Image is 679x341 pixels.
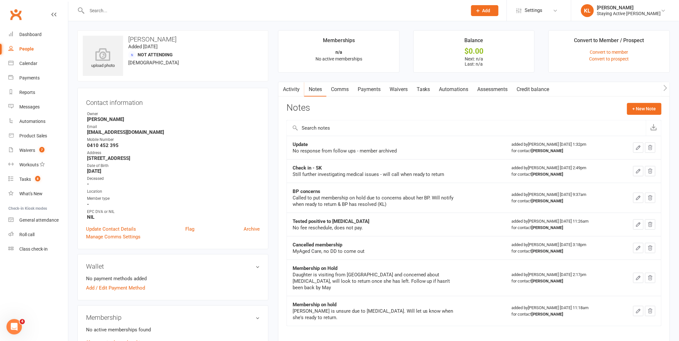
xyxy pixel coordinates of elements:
div: Roll call [19,232,34,237]
a: Assessments [473,82,512,97]
div: $0.00 [420,48,529,55]
div: Convert to Member / Prospect [574,36,644,48]
a: Convert to member [590,50,628,55]
li: No payment methods added [86,275,260,282]
a: Automations [8,114,68,129]
a: Waivers [385,82,412,97]
div: added by [PERSON_NAME] [DATE] 1:32pm [512,141,613,154]
div: What's New [19,191,43,196]
div: Daughter is visiting from [GEOGRAPHIC_DATA] and concerned about [MEDICAL_DATA], will look to retu... [293,272,454,291]
button: + New Note [627,103,662,115]
strong: Cancelled membership [293,242,342,248]
a: Product Sales [8,129,68,143]
a: Convert to prospect [589,56,629,61]
div: Member type [87,196,260,202]
strong: [PERSON_NAME] [532,312,564,317]
div: Email [87,124,260,130]
h3: Notes [286,103,310,115]
div: Waivers [19,148,35,153]
a: Payments [353,82,385,97]
h3: [PERSON_NAME] [83,36,263,43]
strong: [PERSON_NAME] [532,198,564,203]
div: Dashboard [19,32,42,37]
a: Tasks 8 [8,172,68,187]
div: General attendance [19,217,59,223]
div: Balance [465,36,483,48]
div: Product Sales [19,133,47,138]
h3: Membership [86,314,260,321]
a: What's New [8,187,68,201]
a: Payments [8,71,68,85]
strong: Update [293,142,308,147]
div: added by [PERSON_NAME] [DATE] 9:37am [512,191,613,204]
a: Update Contact Details [86,225,136,233]
div: MyAged Care, no DD to come out [293,248,454,254]
strong: n/a [335,50,342,55]
span: Settings [525,3,543,18]
div: Messages [19,104,40,109]
iframe: Intercom live chat [6,319,22,335]
div: Calendar [19,61,37,66]
input: Search notes [287,120,646,136]
div: [PERSON_NAME] [597,5,661,11]
a: Add / Edit Payment Method [86,284,145,292]
span: 7 [39,147,44,152]
div: EPC DVA or NIL [87,209,260,215]
strong: Tested positive to [MEDICAL_DATA] [293,218,369,224]
strong: NIL [87,214,260,220]
time: Added [DATE] [128,44,158,50]
div: added by [PERSON_NAME] [DATE] 11:26am [512,218,613,231]
a: People [8,42,68,56]
div: Memberships [323,36,355,48]
a: Roll call [8,227,68,242]
p: No active memberships found [86,326,260,334]
strong: Membership on Hold [293,265,337,271]
strong: Membership on hold [293,302,336,308]
div: Called to put membership on hold due to concerns about her BP. Will notify when ready to return &... [293,195,454,207]
div: Still further investigating medical issues - will call when ready to return [293,171,454,178]
strong: 0410 452 395 [87,143,260,148]
div: Workouts [19,162,39,167]
h3: Contact information [86,97,260,106]
a: Flag [185,225,194,233]
span: No active memberships [315,56,362,61]
strong: - [87,201,260,207]
a: Manage Comms Settings [86,233,141,241]
strong: [PERSON_NAME] [532,249,564,253]
span: 4 [20,319,25,324]
a: Archive [244,225,260,233]
div: Tasks [19,177,31,182]
strong: - [87,181,260,187]
div: People [19,46,34,51]
p: Next: n/a Last: n/a [420,56,529,67]
div: Owner [87,111,260,117]
strong: [PERSON_NAME] [532,225,564,230]
strong: [PERSON_NAME] [87,116,260,122]
strong: BP concerns [293,189,320,194]
button: Add [471,5,499,16]
a: Waivers 7 [8,143,68,158]
span: 8 [35,176,40,181]
a: Credit balance [512,82,554,97]
strong: [PERSON_NAME] [532,279,564,283]
div: for contact [512,148,613,154]
h3: Wallet [86,263,260,270]
div: for contact [512,171,613,178]
div: Address [87,150,260,156]
input: Search... [85,6,463,15]
strong: [EMAIL_ADDRESS][DOMAIN_NAME] [87,129,260,135]
div: for contact [512,225,613,231]
div: No response from follow ups - member archived [293,148,454,154]
a: Comms [326,82,353,97]
a: Class kiosk mode [8,242,68,256]
div: for contact [512,198,613,204]
a: Workouts [8,158,68,172]
div: Date of Birth [87,163,260,169]
div: added by [PERSON_NAME] [DATE] 2:49pm [512,165,613,178]
a: General attendance kiosk mode [8,213,68,227]
div: No fee reschedule, does not pay. [293,225,454,231]
div: Class check-in [19,246,48,252]
div: upload photo [83,48,123,69]
div: Reports [19,90,35,95]
span: Not Attending [138,52,173,57]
